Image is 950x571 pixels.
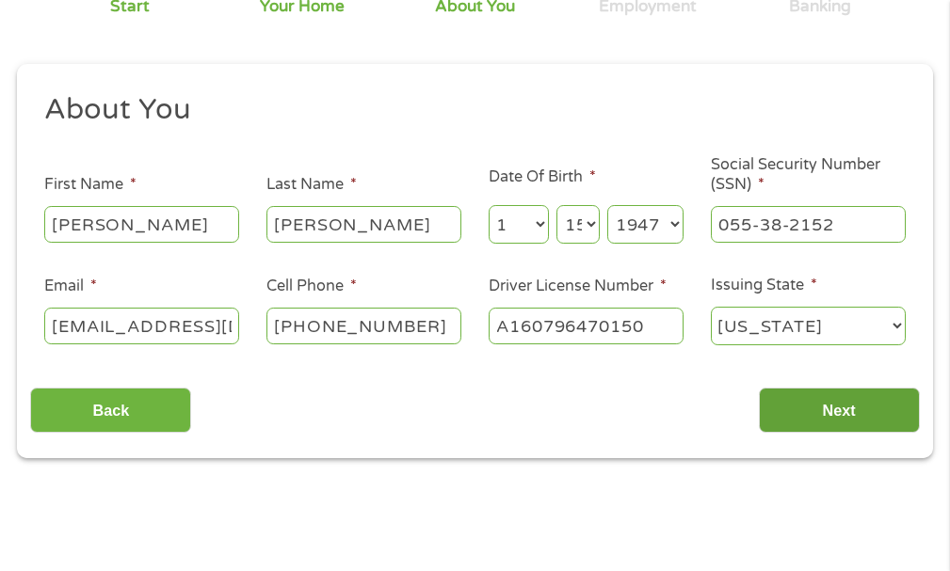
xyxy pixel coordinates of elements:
h2: About You [44,91,893,129]
label: First Name [44,175,137,195]
input: Smith [266,206,461,242]
label: Date Of Birth [489,167,596,187]
input: 078-05-1120 [711,206,906,242]
input: Back [30,388,191,434]
input: (541) 754-3010 [266,308,461,343]
input: John [44,206,239,242]
label: Cell Phone [266,277,357,296]
label: Driver License Number [489,277,667,296]
input: john@gmail.com [44,308,239,343]
label: Email [44,277,97,296]
label: Issuing State [711,276,817,295]
label: Social Security Number (SSN) [711,155,906,195]
input: Next [759,388,920,434]
label: Last Name [266,175,357,195]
